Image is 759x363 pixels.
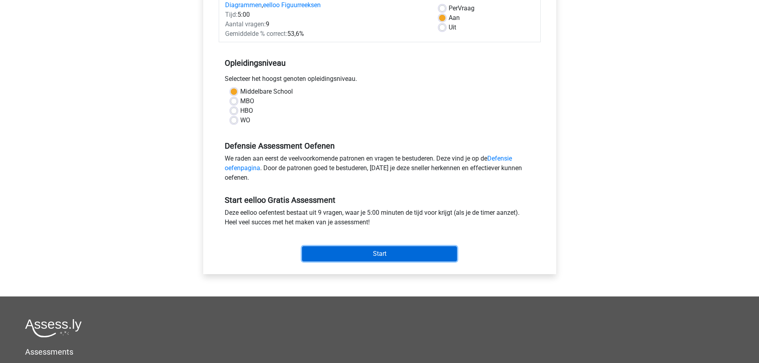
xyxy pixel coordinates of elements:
span: Tijd: [225,11,237,18]
label: Middelbare School [240,87,293,96]
h5: Assessments [25,347,734,357]
input: Start [302,246,457,261]
label: Uit [449,23,456,32]
div: Selecteer het hoogst genoten opleidingsniveau. [219,74,541,87]
label: MBO [240,96,254,106]
h5: Defensie Assessment Oefenen [225,141,535,151]
label: HBO [240,106,253,116]
h5: Start eelloo Gratis Assessment [225,195,535,205]
div: 5:00 [219,10,433,20]
label: Vraag [449,4,475,13]
span: Gemiddelde % correct: [225,30,287,37]
label: WO [240,116,250,125]
label: Aan [449,13,460,23]
div: Deze eelloo oefentest bestaat uit 9 vragen, waar je 5:00 minuten de tijd voor krijgt (als je de t... [219,208,541,230]
div: 53,6% [219,29,433,39]
div: 9 [219,20,433,29]
span: Aantal vragen: [225,20,266,28]
span: Per [449,4,458,12]
div: We raden aan eerst de veelvoorkomende patronen en vragen te bestuderen. Deze vind je op de . Door... [219,154,541,186]
h5: Opleidingsniveau [225,55,535,71]
img: Assessly logo [25,319,82,337]
a: eelloo Figuurreeksen [263,1,321,9]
